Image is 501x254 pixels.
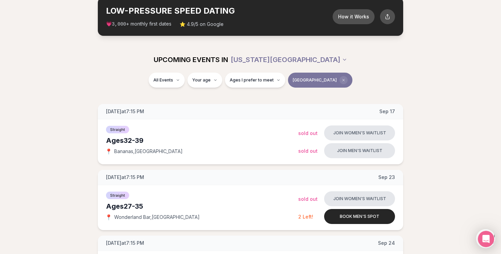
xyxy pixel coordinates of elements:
[192,77,211,83] span: Your age
[230,77,274,83] span: Ages I prefer to meet
[106,214,111,220] span: 📍
[114,214,200,221] span: Wonderland Bar , [GEOGRAPHIC_DATA]
[149,73,185,88] button: All Events
[106,192,129,199] span: Straight
[324,209,395,224] button: Book men's spot
[339,76,348,84] span: Clear borough filter
[378,240,395,246] span: Sep 24
[379,108,395,115] span: Sep 17
[293,77,337,83] span: [GEOGRAPHIC_DATA]
[225,73,285,88] button: Ages I prefer to meet
[298,130,318,136] span: Sold Out
[324,191,395,206] button: Join women's waitlist
[231,52,347,67] button: [US_STATE][GEOGRAPHIC_DATA]
[106,20,171,28] span: 💗 + monthly first dates
[288,73,352,88] button: [GEOGRAPHIC_DATA]Clear borough filter
[324,125,395,140] button: Join women's waitlist
[298,148,318,154] span: Sold Out
[478,231,494,247] iframe: Intercom live chat
[106,240,144,246] span: [DATE] at 7:15 PM
[153,77,173,83] span: All Events
[378,174,395,181] span: Sep 23
[106,136,298,145] div: Ages 32-39
[324,143,395,158] button: Join men's waitlist
[106,5,333,16] h2: LOW-PRESSURE SPEED DATING
[180,21,224,28] span: ⭐ 4.9/5 on Google
[112,21,126,27] span: 3,000
[298,214,313,220] span: 2 Left!
[106,149,111,154] span: 📍
[106,174,144,181] span: [DATE] at 7:15 PM
[187,73,222,88] button: Your age
[476,229,495,248] iframe: Intercom live chat discovery launcher
[333,9,375,24] button: How it Works
[106,108,144,115] span: [DATE] at 7:15 PM
[106,201,298,211] div: Ages 27-35
[298,196,318,202] span: Sold Out
[114,148,183,155] span: Bananas , [GEOGRAPHIC_DATA]
[154,55,228,64] span: UPCOMING EVENTS IN
[106,126,129,133] span: Straight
